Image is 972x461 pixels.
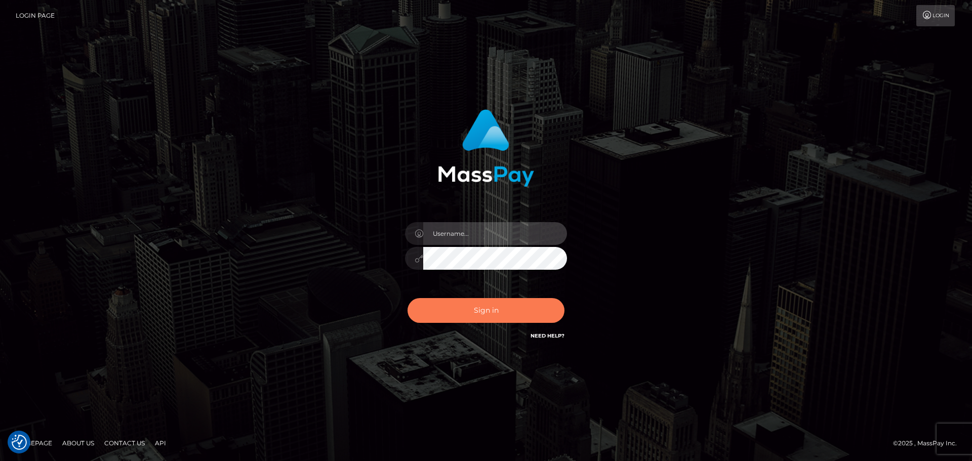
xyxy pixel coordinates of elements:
a: About Us [58,435,98,451]
a: Login Page [16,5,55,26]
button: Consent Preferences [12,435,27,450]
a: Contact Us [100,435,149,451]
div: © 2025 , MassPay Inc. [893,438,964,449]
a: Need Help? [531,332,564,339]
a: API [151,435,170,451]
img: Revisit consent button [12,435,27,450]
input: Username... [423,222,567,245]
a: Homepage [11,435,56,451]
a: Login [916,5,955,26]
img: MassPay Login [438,109,534,187]
button: Sign in [408,298,564,323]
